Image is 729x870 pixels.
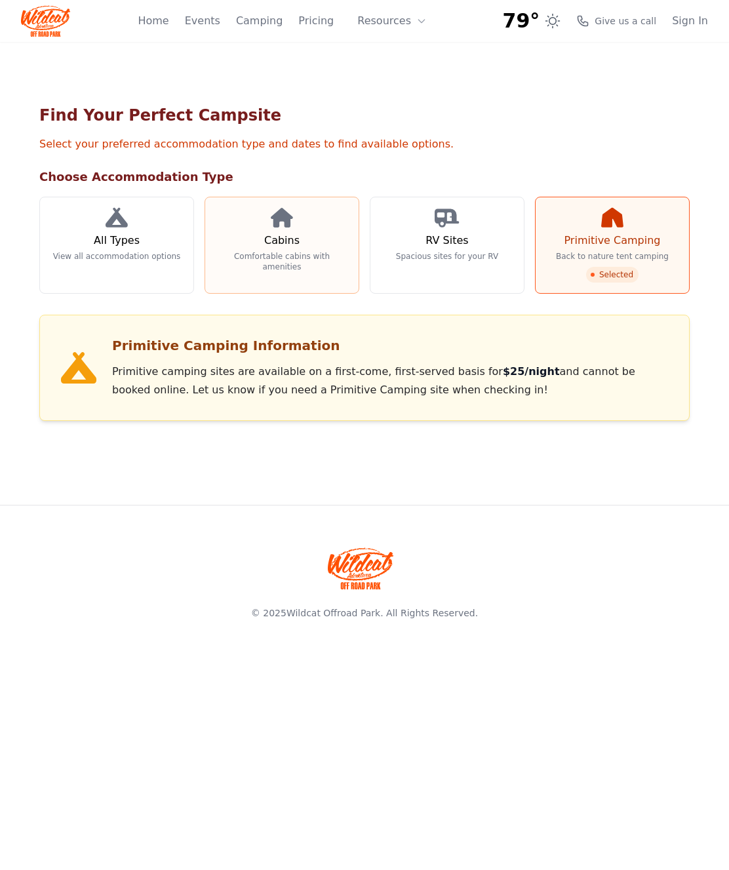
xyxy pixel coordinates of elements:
[112,363,668,399] div: Primitive camping sites are available on a first-come, first-served basis for and cannot be booke...
[112,336,668,355] h3: Primitive Camping Information
[556,251,669,262] p: Back to nature tent camping
[595,14,656,28] span: Give us a call
[205,197,359,294] a: Cabins Comfortable cabins with amenities
[39,168,690,186] h2: Choose Accommodation Type
[39,136,690,152] p: Select your preferred accommodation type and dates to find available options.
[535,197,690,294] a: Primitive Camping Back to nature tent camping Selected
[21,5,70,37] img: Wildcat Logo
[349,8,435,34] button: Resources
[328,547,393,589] img: Wildcat Offroad park
[370,197,524,294] a: RV Sites Spacious sites for your RV
[564,233,661,248] h3: Primitive Camping
[286,608,380,618] a: Wildcat Offroad Park
[216,251,348,272] p: Comfortable cabins with amenities
[53,251,181,262] p: View all accommodation options
[251,608,478,618] span: © 2025 . All Rights Reserved.
[586,267,639,283] span: Selected
[39,197,194,294] a: All Types View all accommodation options
[672,13,708,29] a: Sign In
[503,365,560,378] strong: $25/night
[425,233,468,248] h3: RV Sites
[298,13,334,29] a: Pricing
[264,233,300,248] h3: Cabins
[576,14,656,28] a: Give us a call
[185,13,220,29] a: Events
[503,9,540,33] span: 79°
[94,233,140,248] h3: All Types
[138,13,168,29] a: Home
[236,13,283,29] a: Camping
[396,251,498,262] p: Spacious sites for your RV
[39,105,690,126] h1: Find Your Perfect Campsite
